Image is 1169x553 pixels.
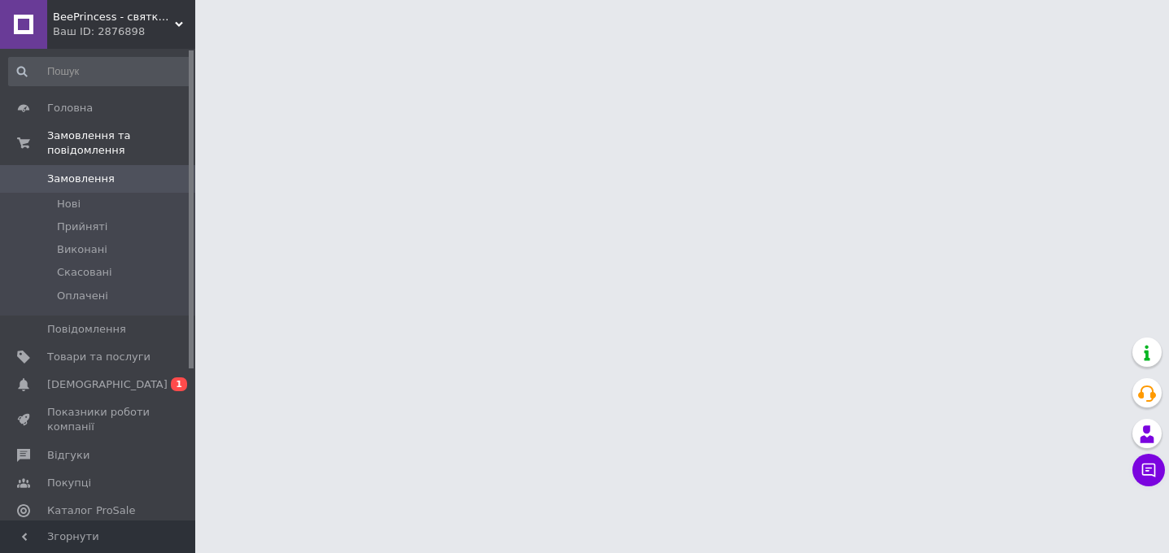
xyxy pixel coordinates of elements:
[171,377,187,391] span: 1
[57,265,112,280] span: Скасовані
[47,476,91,490] span: Покупці
[8,57,192,86] input: Пошук
[47,101,93,115] span: Головна
[53,10,175,24] span: BeePrincess - святкові сукні
[47,350,150,364] span: Товари та послуги
[47,503,135,518] span: Каталог ProSale
[47,405,150,434] span: Показники роботи компанії
[57,197,81,211] span: Нові
[47,322,126,337] span: Повідомлення
[57,220,107,234] span: Прийняті
[47,377,168,392] span: [DEMOGRAPHIC_DATA]
[57,242,107,257] span: Виконані
[1132,454,1165,486] button: Чат з покупцем
[47,172,115,186] span: Замовлення
[57,289,108,303] span: Оплачені
[47,128,195,158] span: Замовлення та повідомлення
[53,24,195,39] div: Ваш ID: 2876898
[47,448,89,463] span: Відгуки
